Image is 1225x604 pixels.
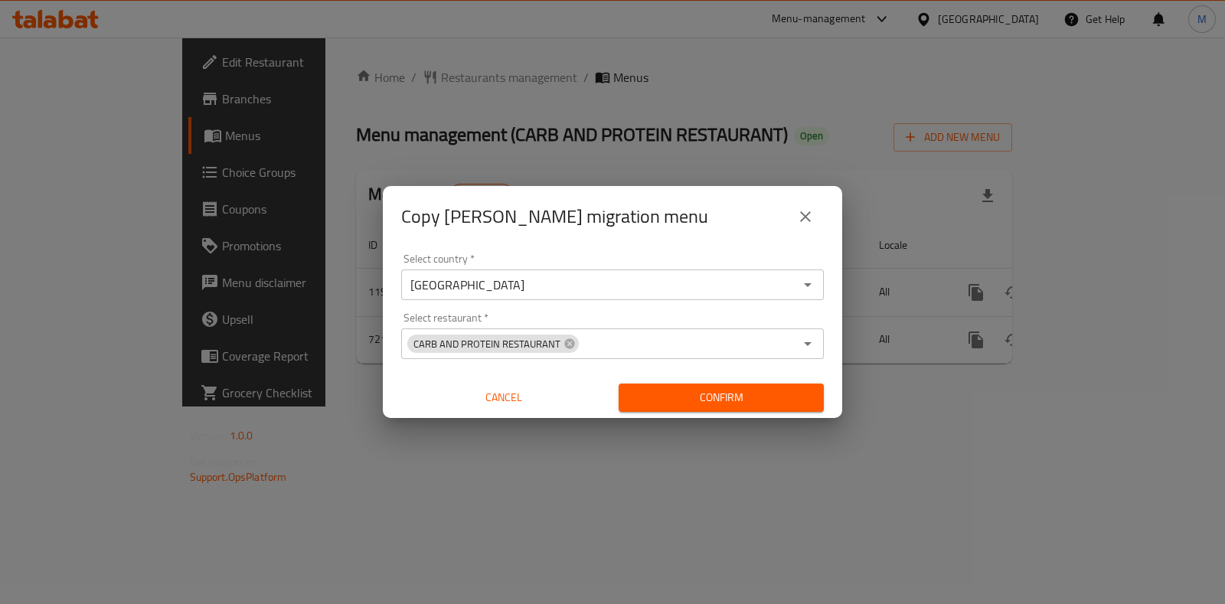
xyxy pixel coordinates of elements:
[797,274,818,295] button: Open
[401,384,606,412] button: Cancel
[407,335,579,353] div: CARB AND PROTEIN RESTAURANT
[407,337,567,351] span: CARB AND PROTEIN RESTAURANT
[787,198,824,235] button: close
[619,384,824,412] button: Confirm
[401,204,708,229] h2: Copy [PERSON_NAME] migration menu
[407,388,600,407] span: Cancel
[797,333,818,354] button: Open
[631,388,812,407] span: Confirm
